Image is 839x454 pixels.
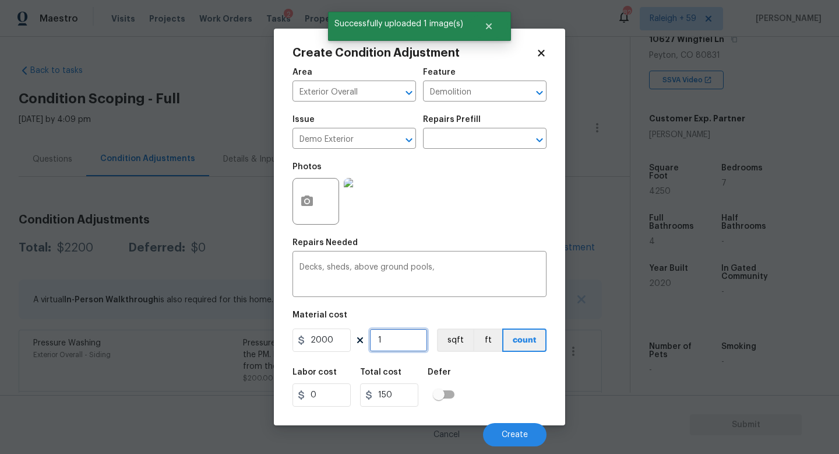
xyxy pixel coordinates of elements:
h5: Material cost [292,311,347,319]
h5: Feature [423,68,456,76]
button: Open [401,85,417,101]
textarea: Decks, sheds, above ground pools, [299,263,540,288]
h5: Total cost [360,368,401,376]
button: Open [401,132,417,148]
button: count [502,329,547,352]
h5: Defer [428,368,451,376]
h5: Issue [292,116,315,124]
button: Open [531,132,548,148]
h5: Repairs Needed [292,239,358,247]
button: Cancel [415,423,478,446]
button: sqft [437,329,473,352]
button: Open [531,85,548,101]
span: Cancel [433,431,460,439]
span: Create [502,431,528,439]
h5: Photos [292,163,322,171]
button: Close [470,15,508,38]
h2: Create Condition Adjustment [292,47,536,59]
h5: Labor cost [292,368,337,376]
h5: Area [292,68,312,76]
button: ft [473,329,502,352]
h5: Repairs Prefill [423,116,481,124]
button: Create [483,423,547,446]
span: Successfully uploaded 1 image(s) [328,12,470,36]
